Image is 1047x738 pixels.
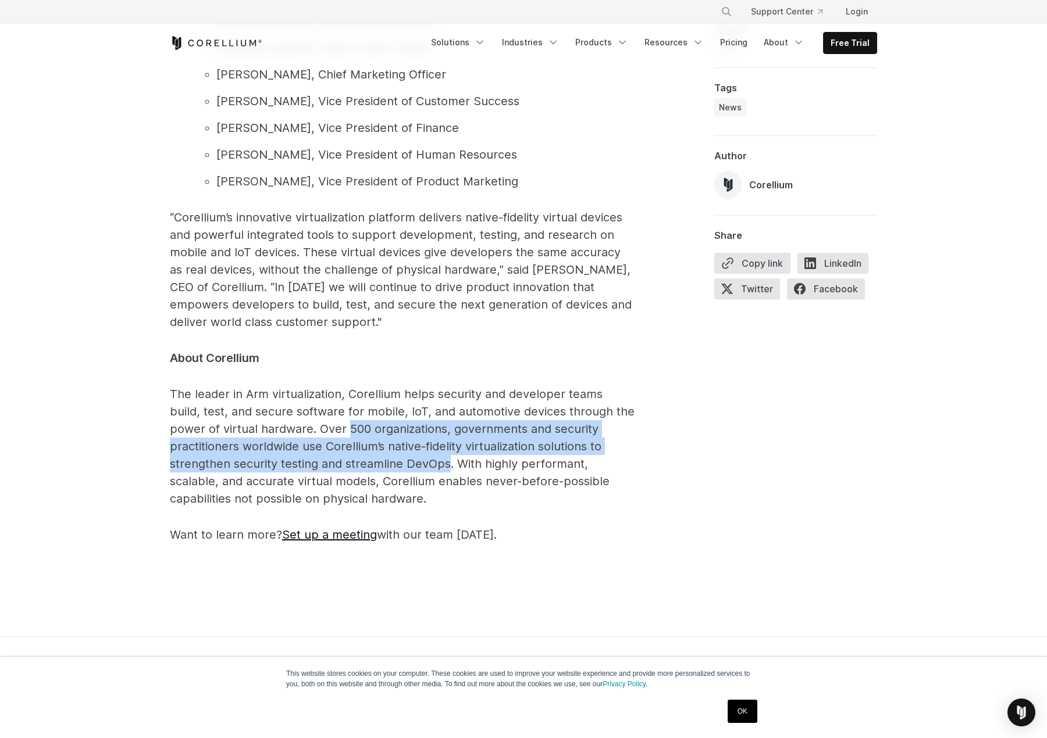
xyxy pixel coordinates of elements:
a: Set up a meeting [282,528,377,542]
iframe: profile [5,17,181,106]
p: Want to learn more? with our team [DATE]. [170,526,635,543]
a: Login [836,1,877,22]
a: LinkedIn [797,253,875,278]
a: News [714,98,746,117]
span: The leader in Arm virtualization, Corellium helps security and developer teams build, test, and s... [170,387,635,506]
a: Privacy Policy. [603,680,647,688]
div: Navigation Menu [707,1,877,22]
a: Solutions [424,32,493,53]
a: Pricing [713,32,754,53]
a: Products [568,32,635,53]
span: [PERSON_NAME], Vice President of Human Resources [216,148,517,162]
a: Free Trial [824,33,877,53]
a: Facebook [787,278,872,304]
span: “Corellium’s innovative virtualization platform delivers native-fidelity virtual devices and powe... [170,210,632,329]
span: News [719,102,742,113]
img: Corellium [714,171,742,199]
button: Search [716,1,737,22]
div: Author [714,150,877,162]
span: LinkedIn [797,253,868,274]
div: Corellium [749,178,793,192]
span: [PERSON_NAME], Vice President of Product Marketing [216,174,518,188]
p: About Corellium [170,349,635,367]
button: Copy link [714,253,790,274]
a: Twitter [714,278,787,304]
a: Support Center [742,1,832,22]
a: OK [728,700,757,723]
a: Resources [638,32,711,53]
p: This website stores cookies on your computer. These cookies are used to improve your website expe... [286,668,761,689]
span: Facebook [787,278,865,299]
div: Open Intercom Messenger [1007,698,1035,726]
a: Corellium Home [170,36,262,50]
span: [PERSON_NAME], Vice President of Customer Success [216,94,519,108]
span: [PERSON_NAME], Vice President of Finance [216,121,459,135]
div: Tags [714,82,877,94]
span: [PERSON_NAME], Chief Marketing Officer [216,67,446,81]
a: About [757,32,811,53]
span: Twitter [714,278,780,299]
div: Share [714,230,877,241]
div: Navigation Menu [424,32,877,54]
a: Industries [495,32,566,53]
